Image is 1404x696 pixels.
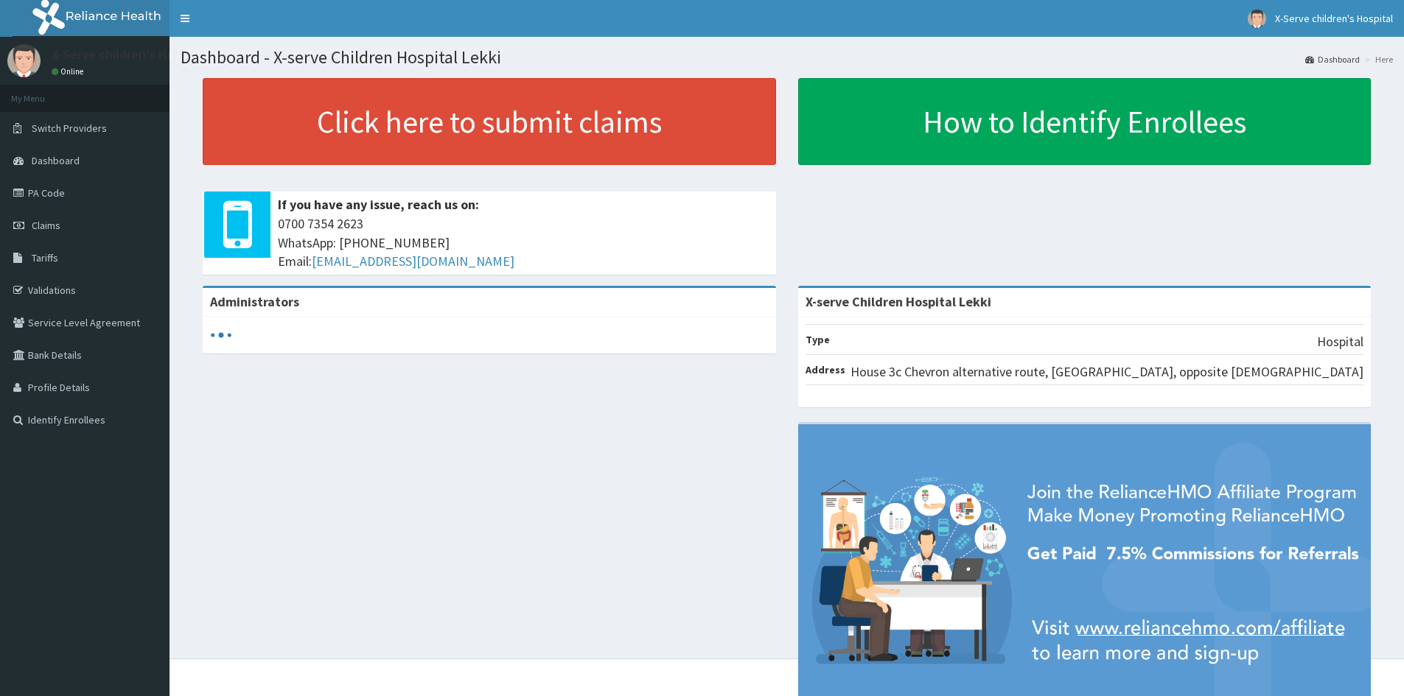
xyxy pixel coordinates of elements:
p: X-Serve children's Hospital [52,48,207,61]
b: Administrators [210,293,299,310]
li: Here [1361,53,1393,66]
span: Dashboard [32,154,80,167]
a: Dashboard [1305,53,1360,66]
span: 0700 7354 2623 WhatsApp: [PHONE_NUMBER] Email: [278,214,769,271]
strong: X-serve Children Hospital Lekki [806,293,991,310]
a: Online [52,66,87,77]
svg: audio-loading [210,324,232,346]
p: House 3c Chevron alternative route, [GEOGRAPHIC_DATA], opposite [DEMOGRAPHIC_DATA] [851,362,1363,382]
h1: Dashboard - X-serve Children Hospital Lekki [181,48,1393,67]
b: Type [806,333,830,346]
a: Click here to submit claims [203,78,776,165]
img: User Image [1248,10,1266,28]
span: X-Serve children's Hospital [1275,12,1393,25]
span: Tariffs [32,251,58,264]
b: If you have any issue, reach us on: [278,196,479,213]
b: Address [806,363,845,376]
span: Switch Providers [32,122,107,135]
img: User Image [7,44,41,77]
p: Hospital [1317,332,1363,351]
a: [EMAIL_ADDRESS][DOMAIN_NAME] [312,253,514,270]
span: Claims [32,219,60,232]
a: How to Identify Enrollees [798,78,1372,165]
